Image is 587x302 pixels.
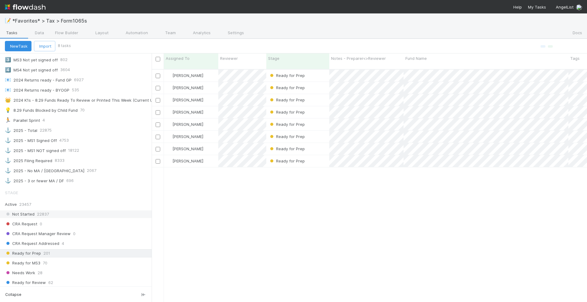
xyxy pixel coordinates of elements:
div: Ready for Prep [269,121,305,127]
span: 4753 [59,136,69,144]
span: 201 [43,249,50,257]
span: 22875 [40,126,52,134]
span: ⚓ [5,158,11,163]
input: Toggle Row Selected [156,74,160,78]
span: Ready for Prep [269,85,305,90]
span: Stage [5,187,18,199]
a: Team [153,28,181,38]
span: 🏃 [5,118,11,123]
span: CRA Request Manager Review [5,230,71,238]
div: [PERSON_NAME] [166,85,203,91]
span: ⚓ [5,168,11,173]
a: My Tasks [527,4,546,10]
input: Toggle Row Selected [156,98,160,103]
div: [PERSON_NAME] [166,121,203,127]
span: 2067 [87,167,96,175]
span: 💡 [5,107,11,113]
div: [PERSON_NAME] [166,97,203,103]
span: [PERSON_NAME] [172,134,203,139]
img: avatar_711f55b7-5a46-40da-996f-bc93b6b86381.png [167,110,172,115]
div: Ready for Prep [269,109,305,115]
span: 0 [73,230,76,238]
img: avatar_711f55b7-5a46-40da-996f-bc93b6b86381.png [167,85,172,90]
span: Notes - Preparer<>Reviewer [331,55,386,61]
span: Ready for Review [5,279,46,286]
input: Toggle Row Selected [156,86,160,90]
div: [PERSON_NAME] [166,158,203,164]
div: 2024 K1s - 8.29 Funds Ready To Review or Printed This Week (Current User) [5,96,160,104]
span: 📧 [5,87,11,93]
span: *Favorites* > Tax > Form1065s [12,18,89,24]
span: 4 [62,240,64,247]
span: Ready for Prep [269,158,305,163]
img: avatar_711f55b7-5a46-40da-996f-bc93b6b86381.png [167,122,172,127]
span: ⚓ [5,148,11,153]
div: [PERSON_NAME] [166,72,203,78]
div: Ready for Prep [269,72,305,78]
span: 4️⃣ [5,67,11,72]
input: Toggle Row Selected [156,147,160,151]
span: Tasks [5,30,18,36]
span: 3604 [60,66,70,74]
div: Ready for Prep [269,97,305,103]
span: Needs Work [5,269,35,277]
img: logo-inverted-e16ddd16eac7371096b0.svg [5,2,46,12]
a: Settings [216,28,249,38]
img: avatar_711f55b7-5a46-40da-996f-bc93b6b86381.png [576,4,582,10]
div: MS4 Not yet signed off [5,66,58,74]
div: [PERSON_NAME] [166,133,203,140]
div: [PERSON_NAME] [166,146,203,152]
div: 2025 - MS1 NOT signed off [5,147,66,155]
img: avatar_711f55b7-5a46-40da-996f-bc93b6b86381.png [167,146,172,151]
small: 8 tasks [58,43,71,49]
span: CRA Request [5,220,37,228]
span: [PERSON_NAME] [172,97,203,102]
a: Automation [113,28,153,38]
img: avatar_711f55b7-5a46-40da-996f-bc93b6b86381.png [167,158,172,163]
span: [PERSON_NAME] [172,85,203,90]
span: Ready for MS3 [5,259,40,267]
input: Toggle Row Selected [156,110,160,115]
span: Assigned To [166,55,190,61]
button: NewTask [5,41,31,51]
span: 8333 [55,157,65,165]
span: Fund Name [405,55,427,61]
span: 📝 [5,18,11,23]
div: 2025 - No MA / [GEOGRAPHIC_DATA] [5,167,84,175]
span: 0 [40,220,42,228]
span: ⚓ [5,178,11,183]
span: Ready for Prep [269,134,305,139]
span: Collapse [5,292,21,297]
span: Ready for Prep [269,73,305,78]
div: Ready for Prep [269,85,305,91]
span: CRA Request Addressed [5,240,59,247]
img: avatar_711f55b7-5a46-40da-996f-bc93b6b86381.png [167,73,172,78]
span: Ready for Prep [269,97,305,102]
span: 4 [42,116,45,124]
span: 22837 [37,210,49,218]
button: Import [34,41,55,51]
span: Flow Builder [54,30,78,36]
span: [PERSON_NAME] [172,122,203,127]
a: Data [23,28,49,38]
span: Tags [570,55,580,61]
a: Flow Builder [49,28,83,38]
img: avatar_711f55b7-5a46-40da-996f-bc93b6b86381.png [167,97,172,102]
span: Reviewer [220,55,238,61]
span: AngelList [556,5,574,9]
div: 2024 Returns ready - BYOGP [5,86,69,94]
span: 28 [38,269,42,277]
span: 23457 [19,202,31,207]
a: Docs [560,28,587,38]
input: Toggle Row Selected [156,135,160,139]
span: 802 [60,56,68,64]
div: Help [512,4,522,10]
span: 18122 [68,147,79,155]
span: [PERSON_NAME] [172,73,203,78]
div: 2025 - Total [5,126,37,134]
span: Not Started [5,210,35,218]
span: 62 [48,279,53,286]
span: 👑 [5,97,11,103]
span: ⚓ [5,138,11,143]
span: ⚓ [5,128,11,133]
